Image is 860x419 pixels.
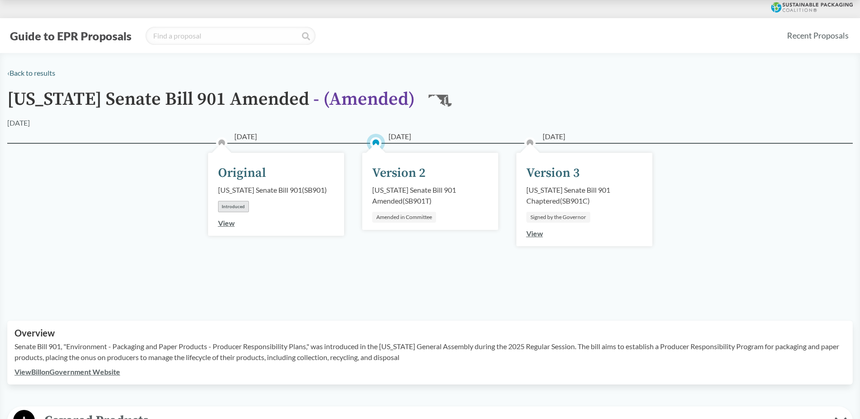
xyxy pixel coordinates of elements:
[146,27,316,45] input: Find a proposal
[783,25,853,46] a: Recent Proposals
[218,185,327,195] div: [US_STATE] Senate Bill 901 ( SB901 )
[372,185,488,206] div: [US_STATE] Senate Bill 901 Amended ( SB901T )
[526,164,580,183] div: Version 3
[15,341,845,363] p: ​Senate Bill 901, "Environment - Packaging and Paper Products - Producer Responsibility Plans," w...
[526,212,590,223] div: Signed by the Governor
[313,88,415,111] span: - ( Amended )
[372,164,426,183] div: Version 2
[218,164,266,183] div: Original
[526,229,543,238] a: View
[234,131,257,142] span: [DATE]
[15,328,845,338] h2: Overview
[389,131,411,142] span: [DATE]
[218,201,249,212] div: Introduced
[7,89,415,117] h1: [US_STATE] Senate Bill 901 Amended
[7,68,55,77] a: ‹Back to results
[7,29,134,43] button: Guide to EPR Proposals
[543,131,565,142] span: [DATE]
[526,185,642,206] div: [US_STATE] Senate Bill 901 Chaptered ( SB901C )
[7,117,30,128] div: [DATE]
[372,212,436,223] div: Amended in Committee
[15,367,120,376] a: ViewBillonGovernment Website
[218,219,235,227] a: View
